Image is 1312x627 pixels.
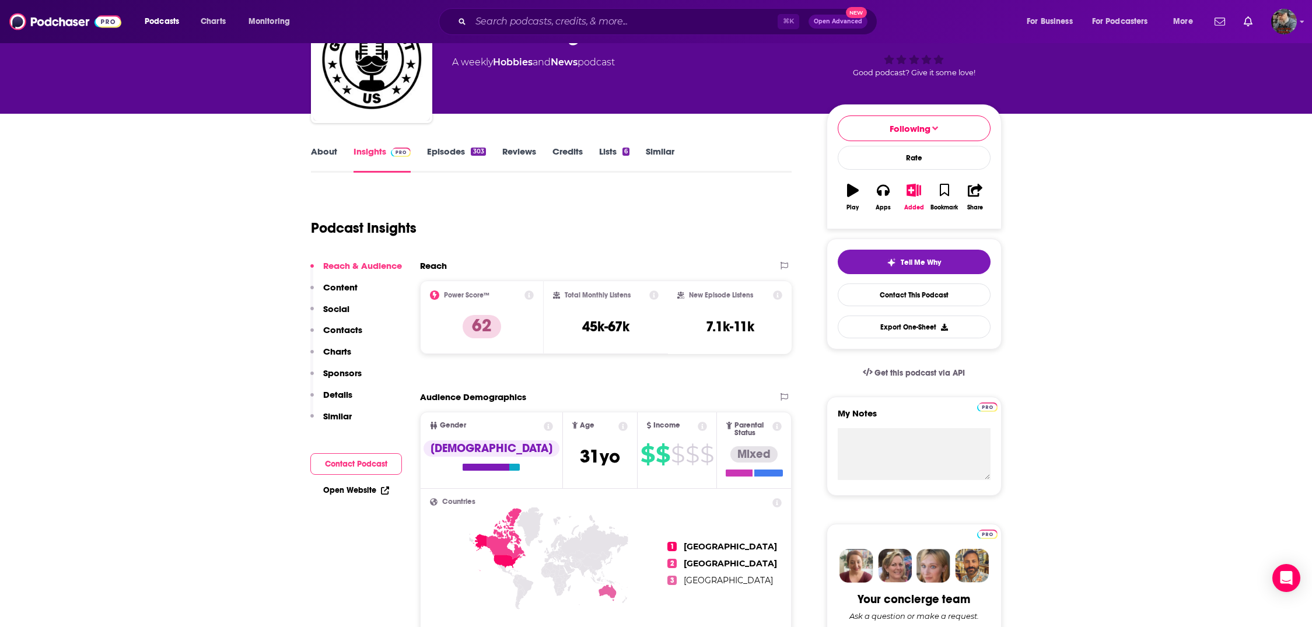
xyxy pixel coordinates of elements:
[916,549,950,583] img: Jules Profile
[1027,13,1073,30] span: For Business
[463,315,501,338] p: 62
[249,13,290,30] span: Monitoring
[846,204,859,211] div: Play
[310,282,358,303] button: Content
[471,148,485,156] div: 303
[878,549,912,583] img: Barbara Profile
[977,530,998,539] img: Podchaser Pro
[838,316,991,338] button: Export One-Sheet
[310,367,362,389] button: Sponsors
[876,204,891,211] div: Apps
[323,282,358,293] p: Content
[1173,13,1193,30] span: More
[853,359,975,387] a: Get this podcast via API
[684,558,777,569] span: [GEOGRAPHIC_DATA]
[580,422,594,429] span: Age
[1210,12,1230,31] a: Show notifications dropdown
[599,146,629,173] a: Lists6
[890,123,930,134] span: Following
[1165,12,1208,31] button: open menu
[323,485,389,495] a: Open Website
[700,445,713,464] span: $
[1271,9,1297,34] img: User Profile
[310,389,352,411] button: Details
[1271,9,1297,34] span: Logged in as alforkner
[734,422,771,437] span: Parental Status
[444,291,489,299] h2: Power Score™
[313,4,430,121] img: The GUNS Magazine Podcast
[310,303,349,325] button: Social
[887,258,896,267] img: tell me why sparkle
[193,12,233,31] a: Charts
[311,146,337,173] a: About
[323,411,352,422] p: Similar
[977,401,998,412] a: Pro website
[502,146,536,173] a: Reviews
[960,176,990,218] button: Share
[656,445,670,464] span: $
[814,19,862,24] span: Open Advanced
[667,559,677,568] span: 2
[450,8,888,35] div: Search podcasts, credits, & more...
[853,68,975,77] span: Good podcast? Give it some love!
[565,291,631,299] h2: Total Monthly Listens
[930,204,958,211] div: Bookmark
[622,148,629,156] div: 6
[310,453,402,475] button: Contact Podcast
[1092,13,1148,30] span: For Podcasters
[323,367,362,379] p: Sponsors
[730,446,778,463] div: Mixed
[240,12,305,31] button: open menu
[671,445,684,464] span: $
[706,318,754,335] h3: 7.1k-11k
[440,422,466,429] span: Gender
[9,10,121,33] img: Podchaser - Follow, Share and Rate Podcasts
[533,57,551,68] span: and
[667,576,677,585] span: 3
[646,146,674,173] a: Similar
[641,445,655,464] span: $
[424,440,559,457] div: [DEMOGRAPHIC_DATA]
[310,411,352,432] button: Similar
[310,260,402,282] button: Reach & Audience
[311,219,417,237] h1: Podcast Insights
[901,258,941,267] span: Tell Me Why
[874,368,965,378] span: Get this podcast via API
[929,176,960,218] button: Bookmark
[420,260,447,271] h2: Reach
[827,12,1002,85] div: 62Good podcast? Give it some love!
[471,12,778,31] input: Search podcasts, credits, & more...
[323,346,351,357] p: Charts
[839,549,873,583] img: Sydney Profile
[391,148,411,157] img: Podchaser Pro
[1239,12,1257,31] a: Show notifications dropdown
[310,346,351,367] button: Charts
[846,7,867,18] span: New
[552,146,583,173] a: Credits
[580,445,620,468] span: 31 yo
[551,57,578,68] a: News
[582,318,629,335] h3: 45k-67k
[778,14,799,29] span: ⌘ K
[653,422,680,429] span: Income
[493,57,533,68] a: Hobbies
[323,389,352,400] p: Details
[420,391,526,402] h2: Audience Demographics
[442,498,475,506] span: Countries
[323,303,349,314] p: Social
[323,324,362,335] p: Contacts
[684,575,773,586] span: [GEOGRAPHIC_DATA]
[1271,9,1297,34] button: Show profile menu
[667,542,677,551] span: 1
[858,592,970,607] div: Your concierge team
[898,176,929,218] button: Added
[904,204,924,211] div: Added
[1019,12,1087,31] button: open menu
[354,146,411,173] a: InsightsPodchaser Pro
[838,146,991,170] div: Rate
[685,445,699,464] span: $
[955,549,989,583] img: Jon Profile
[809,15,867,29] button: Open AdvancedNew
